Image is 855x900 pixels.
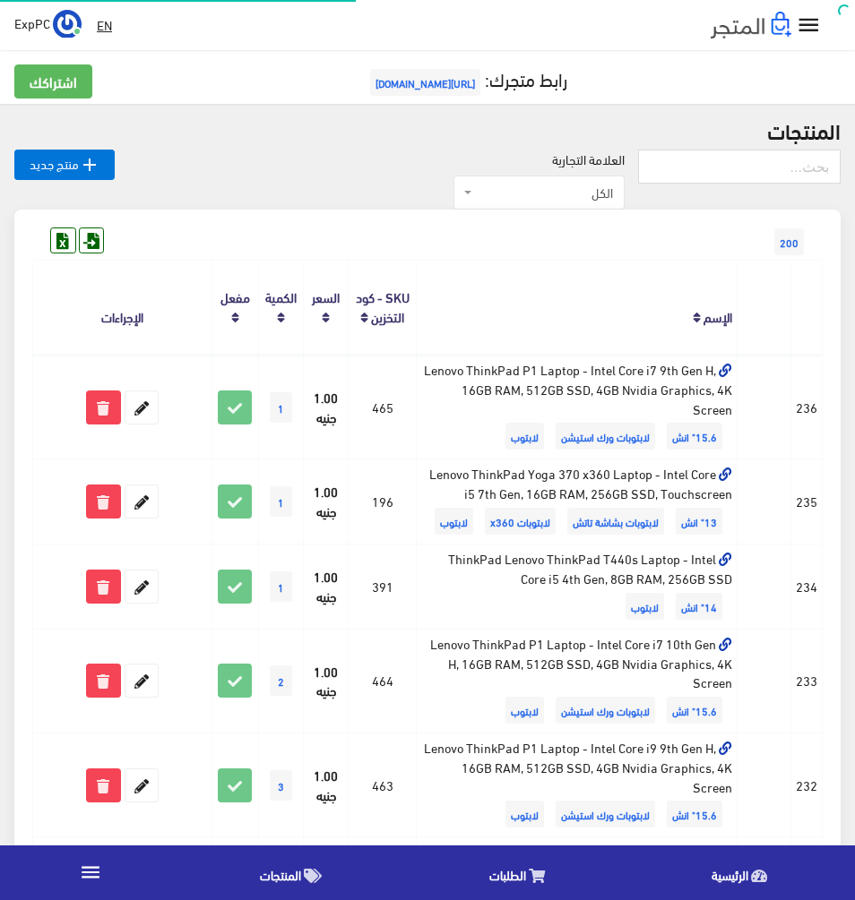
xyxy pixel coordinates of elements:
[90,9,119,41] a: EN
[485,508,556,535] span: لابتوبات x360
[304,355,349,459] td: 1.00 جنيه
[476,184,613,201] span: الكل
[638,150,841,184] input: بحث...
[270,486,292,517] span: 1
[790,544,822,630] td: 234
[349,733,417,837] td: 463
[633,850,855,896] a: الرئيسية
[14,150,115,180] a: منتج جديد
[567,508,664,535] span: لابتوبات بشاشة تاتش
[790,459,822,544] td: 235
[712,863,748,886] span: الرئيسية
[667,697,722,724] span: 15.6" انش
[14,118,841,141] h2: المنتجات
[14,64,92,99] a: اشتراكك
[505,423,544,450] span: لابتوب
[556,801,655,827] span: لابتوبات ورك استيشن
[626,593,664,620] span: لابتوب
[417,544,737,630] td: ThinkPad Lenovo ThinkPad T440s Laptop - Intel Core i5 4th Gen, 8GB RAM, 256GB SSD
[417,459,737,544] td: Lenovo ThinkPad Yoga 370 x360 Laptop - Intel Core i5 7th Gen, 16GB RAM, 256GB SSD, Touchscreen
[270,665,292,696] span: 2
[667,801,722,827] span: 15.6" انش
[505,801,544,827] span: لابتوب
[181,850,410,896] a: المنتجات
[260,863,301,886] span: المنتجات
[270,392,292,423] span: 1
[14,12,50,34] span: ExpPC
[265,284,297,309] a: الكمية
[774,228,804,255] span: 200
[417,629,737,733] td: Lenovo ThinkPad P1 Laptop - Intel Core i7 10th Gen H, 16GB RAM, 512GB SSD, 4GB Nvidia Graphics, 4...
[711,12,791,39] img: .
[505,697,544,724] span: لابتوب
[556,423,655,450] span: لابتوبات ورك استيشن
[552,150,625,169] label: العلامة التجارية
[79,154,100,176] i: 
[53,10,82,39] img: ...
[304,629,349,733] td: 1.00 جنيه
[489,863,526,886] span: الطلبات
[304,733,349,837] td: 1.00 جنيه
[349,544,417,630] td: 391
[453,176,625,210] span: الكل
[304,459,349,544] td: 1.00 جنيه
[97,13,112,36] u: EN
[312,284,340,309] a: السعر
[270,571,292,602] span: 1
[417,355,737,459] td: Lenovo ThinkPad P1 Laptop - Intel Core i7 9th Gen H, 16GB RAM, 512GB SSD, 4GB Nvidia Graphics, 4K...
[704,304,732,329] a: الإسم
[417,733,737,837] td: Lenovo ThinkPad P1 Laptop - Intel Core i9 9th Gen H, 16GB RAM, 512GB SSD, 4GB Nvidia Graphics, 4K...
[796,13,822,39] i: 
[676,508,722,535] span: 13" انش
[790,629,822,733] td: 233
[435,508,473,535] span: لابتوب
[14,9,82,38] a: ... ExpPC
[790,733,822,837] td: 232
[33,261,212,355] th: الإجراءات
[676,593,722,620] span: 14" انش
[790,355,822,459] td: 236
[366,62,567,95] a: رابط متجرك:[URL][DOMAIN_NAME]
[667,423,722,450] span: 15.6" انش
[356,284,410,329] a: SKU - كود التخزين
[304,544,349,630] td: 1.00 جنيه
[349,459,417,544] td: 196
[410,850,633,896] a: الطلبات
[349,629,417,733] td: 464
[220,284,250,309] a: مفعل
[349,355,417,459] td: 465
[556,697,655,724] span: لابتوبات ورك استيشن
[370,69,480,96] span: [URL][DOMAIN_NAME]
[79,861,102,884] i: 
[270,770,292,801] span: 3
